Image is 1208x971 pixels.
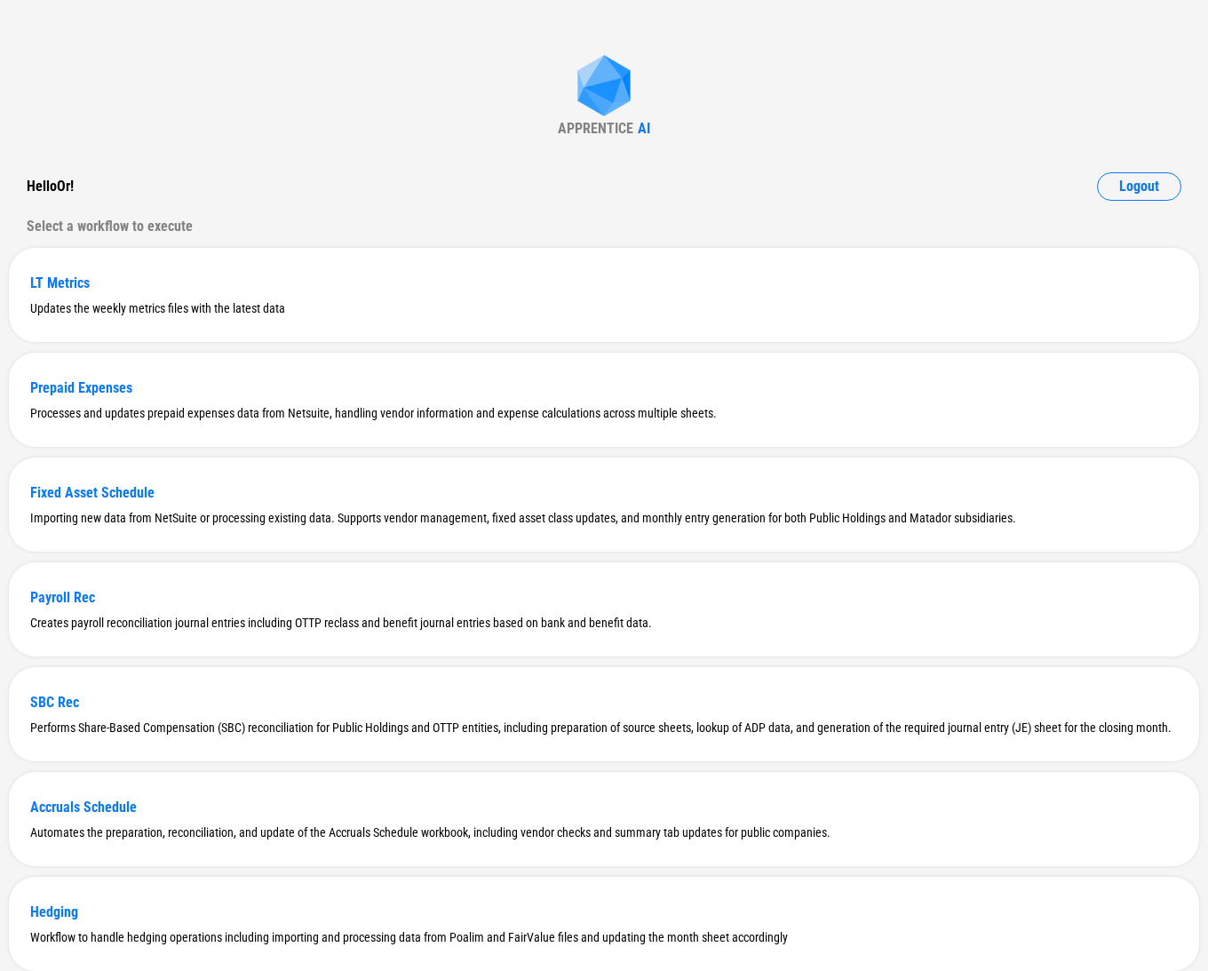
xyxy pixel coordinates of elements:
[30,589,1178,606] div: Payroll Rec
[30,275,1178,291] div: LT Metrics
[30,694,1178,711] div: SBC Rec
[558,120,633,137] div: APPRENTICE
[30,616,1178,630] div: Creates payroll reconciliation journal entries including OTTP reclass and benefit journal entries...
[638,120,650,137] div: AI
[30,825,1178,840] div: Automates the preparation, reconciliation, and update of the Accruals Schedule workbook, includin...
[30,720,1178,735] div: Performs Share-Based Compensation (SBC) reconciliation for Public Holdings and OTTP entities, inc...
[30,930,1178,944] div: Workflow to handle hedging operations including importing and processing data from Poalim and Fai...
[30,511,1178,525] div: Importing new data from NetSuite or processing existing data. Supports vendor management, fixed a...
[30,406,1178,420] div: Processes and updates prepaid expenses data from Netsuite, handling vendor information and expens...
[1119,179,1159,194] span: Logout
[30,799,1178,816] div: Accruals Schedule
[1097,172,1181,201] button: Logout
[568,55,640,120] img: Apprentice AI
[27,212,1181,241] div: Select a workflow to execute
[30,484,1178,501] div: Fixed Asset Schedule
[27,172,74,201] div: Hello Or !
[30,301,1178,315] div: Updates the weekly metrics files with the latest data
[30,903,1178,920] div: Hedging
[30,379,1178,396] div: Prepaid Expenses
